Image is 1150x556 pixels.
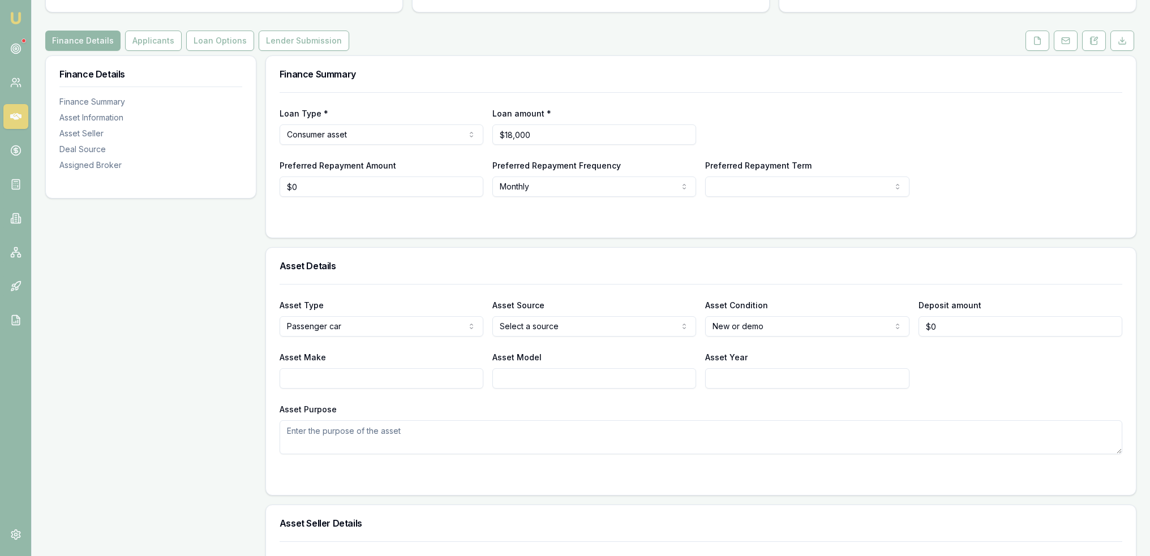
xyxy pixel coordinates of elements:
label: Preferred Repayment Amount [280,161,396,170]
label: Loan amount * [492,109,551,118]
a: Finance Details [45,31,123,51]
button: Loan Options [186,31,254,51]
img: emu-icon-u.png [9,11,23,25]
div: Deal Source [59,144,242,155]
button: Finance Details [45,31,121,51]
label: Preferred Repayment Frequency [492,161,621,170]
div: Asset Seller [59,128,242,139]
button: Lender Submission [259,31,349,51]
h3: Finance Summary [280,70,1122,79]
label: Asset Model [492,352,542,362]
label: Asset Year [705,352,748,362]
input: $ [280,176,483,197]
label: Asset Source [492,300,544,310]
div: Finance Summary [59,96,242,107]
label: Preferred Repayment Term [705,161,812,170]
label: Loan Type * [280,109,328,118]
h3: Asset Details [280,261,1122,270]
label: Asset Make [280,352,326,362]
label: Asset Purpose [280,404,337,414]
label: Deposit amount [919,300,981,310]
div: Assigned Broker [59,160,242,171]
h3: Asset Seller Details [280,519,1122,528]
a: Loan Options [184,31,256,51]
a: Applicants [123,31,184,51]
input: $ [919,316,1122,337]
button: Applicants [125,31,182,51]
label: Asset Condition [705,300,768,310]
a: Lender Submission [256,31,351,51]
label: Asset Type [280,300,324,310]
input: $ [492,124,696,145]
h3: Finance Details [59,70,242,79]
div: Asset Information [59,112,242,123]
